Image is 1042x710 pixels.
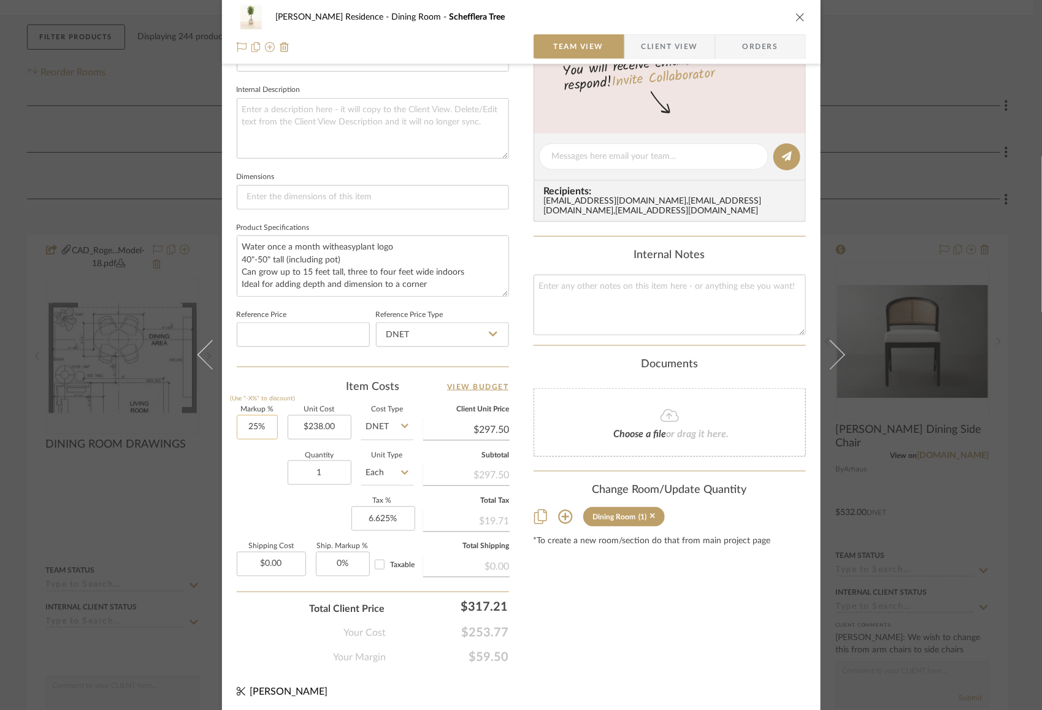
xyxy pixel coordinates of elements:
[391,594,514,619] div: $317.21
[237,312,287,318] label: Reference Price
[288,407,351,413] label: Unit Cost
[237,5,266,29] img: 58424fc9-1045-4f16-a2f1-e3d4a1088498_48x40.jpg
[450,13,505,21] span: Schefflera Tree
[423,543,510,549] label: Total Shipping
[614,429,667,439] span: Choose a file
[642,34,698,59] span: Client View
[423,509,510,531] div: $19.71
[237,87,301,93] label: Internal Description
[276,13,392,21] span: [PERSON_NAME] Residence
[544,186,800,197] span: Recipients:
[237,380,509,394] div: Item Costs
[334,651,386,665] span: Your Margin
[237,225,310,231] label: Product Specifications
[391,561,415,568] span: Taxable
[554,34,604,59] span: Team View
[316,543,370,549] label: Ship. Markup %
[361,452,413,459] label: Unit Type
[534,358,806,372] div: Documents
[237,174,275,180] label: Dimensions
[280,42,289,52] img: Remove from project
[729,34,792,59] span: Orders
[237,185,509,210] input: Enter the dimensions of this item
[423,407,510,413] label: Client Unit Price
[344,626,386,641] span: Your Cost
[386,651,509,665] span: $59.50
[544,197,800,216] div: [EMAIL_ADDRESS][DOMAIN_NAME] , [EMAIL_ADDRESS][DOMAIN_NAME] , [EMAIL_ADDRESS][DOMAIN_NAME]
[288,452,351,459] label: Quantity
[423,463,510,485] div: $297.50
[376,312,443,318] label: Reference Price Type
[795,12,806,23] button: close
[534,536,806,546] div: *To create a new room/section do that from main project page
[667,429,729,439] span: or drag it here.
[423,452,510,459] label: Subtotal
[447,380,509,394] a: View Budget
[423,498,510,504] label: Total Tax
[593,513,636,521] div: Dining Room
[534,249,806,262] div: Internal Notes
[361,407,413,413] label: Cost Type
[237,407,278,413] label: Markup %
[423,554,510,576] div: $0.00
[250,687,328,697] span: [PERSON_NAME]
[392,13,450,21] span: Dining Room
[386,626,509,641] span: $253.77
[610,63,715,94] a: Invite Collaborator
[639,513,647,521] div: (1)
[310,601,385,616] span: Total Client Price
[351,498,413,504] label: Tax %
[237,543,306,549] label: Shipping Cost
[534,484,806,497] div: Change Room/Update Quantity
